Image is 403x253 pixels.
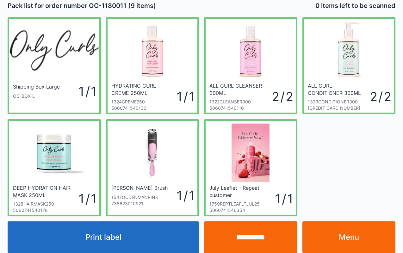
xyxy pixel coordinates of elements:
button: Print label [8,221,199,253]
div: 5060741540116 [209,105,272,111]
img: hydratingcurlcremelarge_1200x.jpg [124,21,181,80]
img: Screenshot-87.png [232,123,270,182]
div: 1328HAIRMASK250 [13,201,78,207]
div: OC-BOX-L [13,93,61,99]
img: allcurlconditionerlarge_1200x.jpg [320,21,377,80]
div: 1759REPTLEAFLTJUL25 [209,201,275,207]
div: 5060741540178 [13,207,78,213]
div: 738623010921 [111,201,169,207]
h2: Pack list for order number OC-1180011 (9 items) [8,1,199,10]
a: July Leaflet - Repeat customer1759REPTLEAFLTJUL2550607415463541 / 1 [204,119,297,216]
div: ALL CURL CLEANSER 300ML [209,82,270,96]
div: 1 / 1 [177,88,194,106]
h2: 0 items left to be scanned [315,1,395,10]
div: HYDRATING CURL CREME 250ML [111,82,175,96]
div: 5060741540130 [111,105,177,111]
div: 5060741546354 [209,207,275,213]
div: 1324CREME250 [111,99,177,105]
img: oc_200x.webp [9,21,99,80]
div: 1 / 1 [169,187,194,205]
a: HYDRATING CURL CREME 250ML1324CREME25050607415401301 / 1 [106,17,199,114]
a: DEEP HYDRATION HAIR MASK 250ML1328HAIRMASK25050607415401781 / 1 [8,119,101,216]
a: ALL CURL CLEANSER 300ML1322CLEANSER30050607415401162 / 2 [204,17,297,114]
div: Shipping Box Large [13,83,60,90]
a: ALL CURL CONDITIONER 300ML1323CONDITIONER300[CREDIT_CARD_NUMBER]2 / 2 [302,17,396,114]
img: IMG_13copy_1200x.jpg [25,123,84,182]
div: ALL CURL CONDITIONER 300ML [308,82,369,96]
img: allcurlcleanserlarge_1200x.jpg [222,21,279,80]
div: [PERSON_NAME] Brush [111,184,168,192]
div: 1547OCDENMANPINK [111,194,169,201]
div: [CREDIT_CARD_NUMBER] [308,105,370,111]
div: 1323CONDITIONER300 [308,99,370,105]
img: DenmanBrushxOnlyCurls_2048x.jpg [123,123,182,182]
div: 2 / 2 [370,88,390,106]
div: 2 / 2 [272,88,292,106]
div: DEEP HYDRATION HAIR MASK 250ML [13,184,77,198]
div: 1322CLEANSER300 [209,99,272,105]
div: 1 / 1 [61,82,96,100]
a: Shipping Box LargeOC-BOX-L1 / 1 [8,17,101,114]
div: 1 / 1 [275,190,292,208]
div: July Leaflet - Repeat customer [209,184,273,198]
div: 1 / 1 [78,190,96,208]
a: Menu [302,221,396,253]
a: [PERSON_NAME] Brush1547OCDENMANPINK7386230109211 / 1 [106,119,199,216]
